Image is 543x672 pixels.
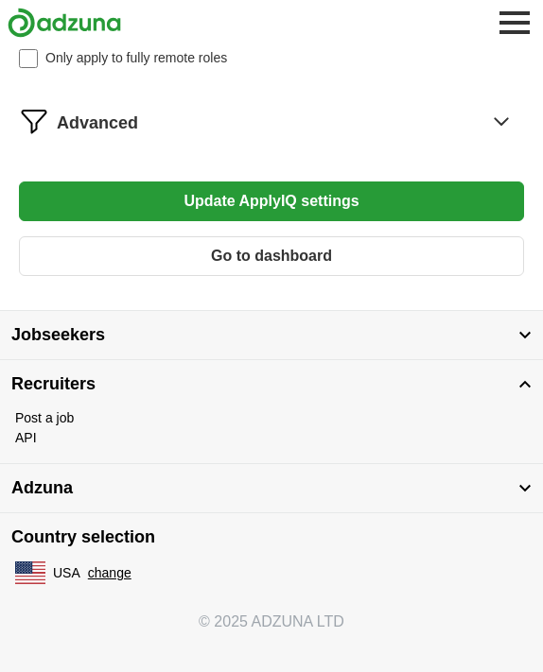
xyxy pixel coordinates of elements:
a: Post a job [15,410,74,425]
span: Only apply to fully remote roles [45,48,227,68]
button: Go to dashboard [19,236,524,276]
span: Advanced [57,111,138,136]
span: Jobseekers [11,322,105,348]
button: Toggle main navigation menu [494,2,535,43]
img: filter [19,106,49,136]
img: toggle icon [518,331,532,339]
a: API [15,430,37,445]
img: toggle icon [518,484,532,492]
img: toggle icon [518,380,532,388]
img: Adzuna logo [8,8,121,38]
span: Recruiters [11,371,96,397]
button: change [88,563,131,583]
button: Update ApplyIQ settings [19,181,524,221]
span: Adzuna [11,475,73,501]
input: Only apply to fully remote roles [19,49,38,68]
img: US flag [15,561,45,584]
span: USA [53,563,80,583]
